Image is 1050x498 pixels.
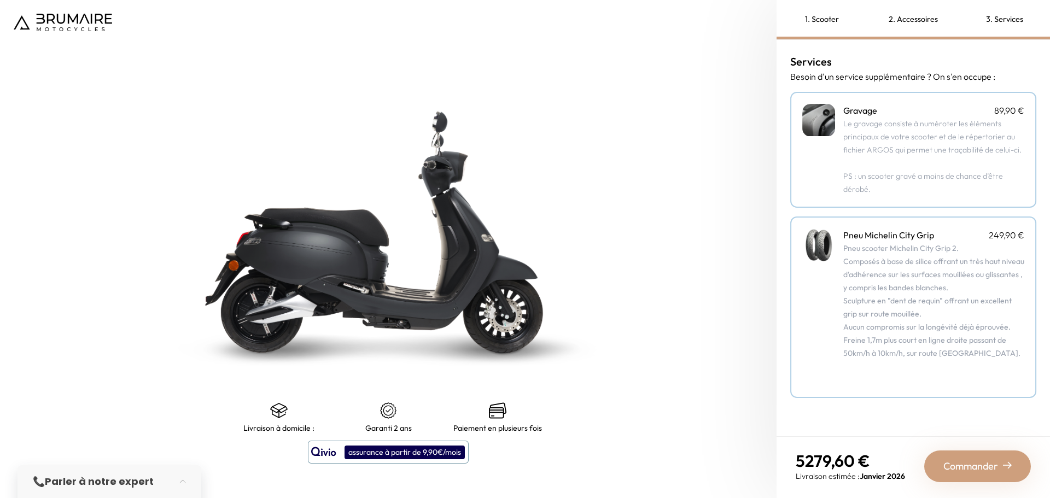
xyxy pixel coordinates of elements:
[802,229,835,261] img: Pneu Michelin City Grip
[843,171,1003,194] span: PS : un scooter gravé a moins de chance d’être dérobé.
[489,402,506,419] img: credit-cards.png
[365,424,412,432] p: Garanti 2 ans
[243,424,314,432] p: Livraison à domicile :
[860,471,905,481] span: Janvier 2026
[796,471,905,482] p: Livraison estimée :
[14,14,112,31] img: Logo de Brumaire
[796,451,905,471] p: 5279,60 €
[1003,461,1012,470] img: right-arrow-2.png
[843,242,1024,386] div: Pneu scooter Michelin City Grip 2. Composés à base de silice offrant un très haut niveau d'adhére...
[843,119,1022,155] span: Le gravage consiste à numéroter les éléments principaux de votre scooter et de le répertorier au ...
[308,441,469,464] button: assurance à partir de 9,90€/mois
[380,402,397,419] img: certificat-de-garantie.png
[453,424,542,432] p: Paiement en plusieurs fois
[989,229,1024,242] p: 249,90 €
[802,104,835,137] img: Gravage
[790,54,1036,70] h3: Services
[943,459,998,474] span: Commander
[994,104,1024,117] p: 89,90 €
[843,104,877,117] h4: Gravage
[843,229,934,242] h4: Pneu Michelin City Grip
[790,70,1036,83] p: Besoin d'un service supplémentaire ? On s'en occupe :
[311,446,336,459] img: logo qivio
[270,402,288,419] img: shipping.png
[345,446,465,459] div: assurance à partir de 9,90€/mois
